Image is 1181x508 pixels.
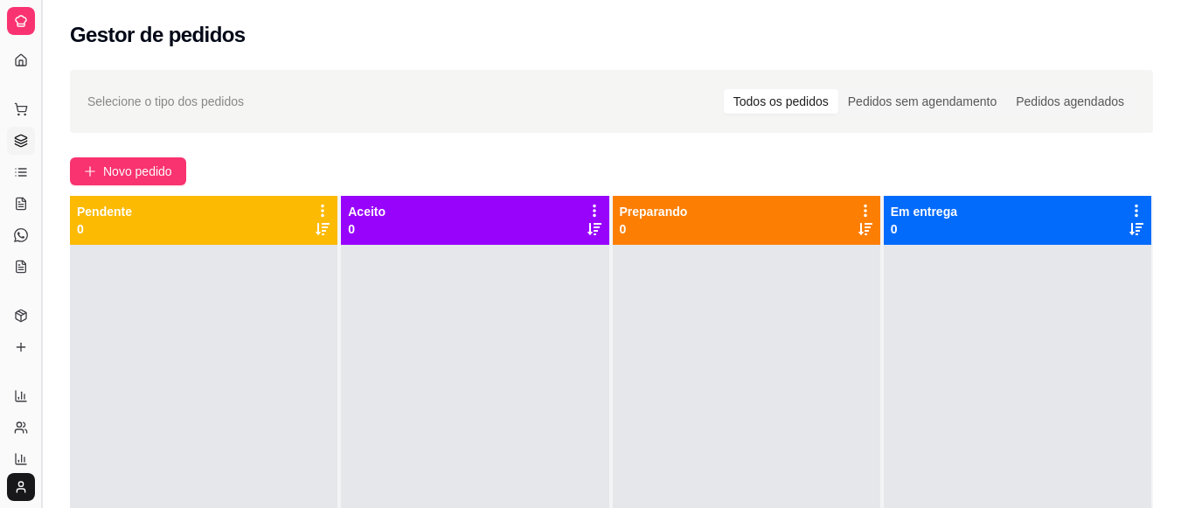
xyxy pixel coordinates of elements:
[724,89,838,114] div: Todos os pedidos
[77,203,132,220] p: Pendente
[77,220,132,238] p: 0
[348,203,386,220] p: Aceito
[348,220,386,238] p: 0
[87,92,244,111] span: Selecione o tipo dos pedidos
[891,203,957,220] p: Em entrega
[620,203,688,220] p: Preparando
[70,21,246,49] h2: Gestor de pedidos
[70,157,186,185] button: Novo pedido
[1006,89,1134,114] div: Pedidos agendados
[891,220,957,238] p: 0
[84,165,96,177] span: plus
[103,162,172,181] span: Novo pedido
[838,89,1006,114] div: Pedidos sem agendamento
[620,220,688,238] p: 0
